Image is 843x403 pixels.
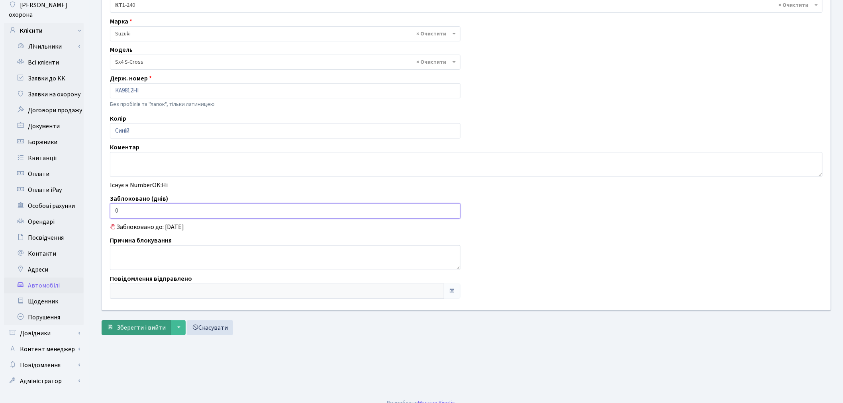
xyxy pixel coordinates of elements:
a: Лічильники [9,39,84,55]
a: Автомобілі [4,278,84,293]
span: Ні [162,181,168,190]
div: Заблоковано до: [DATE] [104,222,829,232]
a: Клієнти [4,23,84,39]
label: Причина блокування [110,236,172,245]
a: Скасувати [187,320,233,335]
label: Повідомлення відправлено [110,274,192,284]
p: Без пробілів та "лапок", тільки латиницею [110,100,461,109]
label: Марка [110,17,132,26]
a: Боржники [4,134,84,150]
a: Заявки до КК [4,70,84,86]
label: Модель [110,45,133,55]
a: Повідомлення [4,357,84,373]
a: Заявки на охорону [4,86,84,102]
a: Адреси [4,262,84,278]
span: <b>КТ</b>&nbsp;&nbsp;&nbsp;&nbsp;1-240 [115,1,813,9]
label: Коментар [110,143,139,152]
span: Видалити всі елементи [779,1,809,9]
a: Оплати iPay [4,182,84,198]
label: Заблоковано (днів) [110,194,168,203]
label: Колір [110,114,126,123]
label: Держ. номер [110,74,152,83]
a: Адміністратор [4,373,84,389]
div: Існує в NumberOK: [104,180,829,190]
a: Порушення [4,309,84,325]
span: Зберегти і вийти [117,323,166,332]
a: Орендарі [4,214,84,230]
a: Посвідчення [4,230,84,246]
span: Sx4 S-Cross [115,58,451,66]
b: КТ [115,1,122,9]
a: Договори продажу [4,102,84,118]
span: Видалити всі елементи [417,58,447,66]
span: Suzuki [110,26,461,41]
button: Зберегти і вийти [102,320,171,335]
a: Документи [4,118,84,134]
a: Особові рахунки [4,198,84,214]
span: Sx4 S-Cross [110,55,461,70]
span: Видалити всі елементи [417,30,447,38]
a: Довідники [4,325,84,341]
a: Квитанції [4,150,84,166]
a: Щоденник [4,293,84,309]
a: Всі клієнти [4,55,84,70]
a: Контент менеджер [4,341,84,357]
span: Suzuki [115,30,451,38]
a: Оплати [4,166,84,182]
a: Контакти [4,246,84,262]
